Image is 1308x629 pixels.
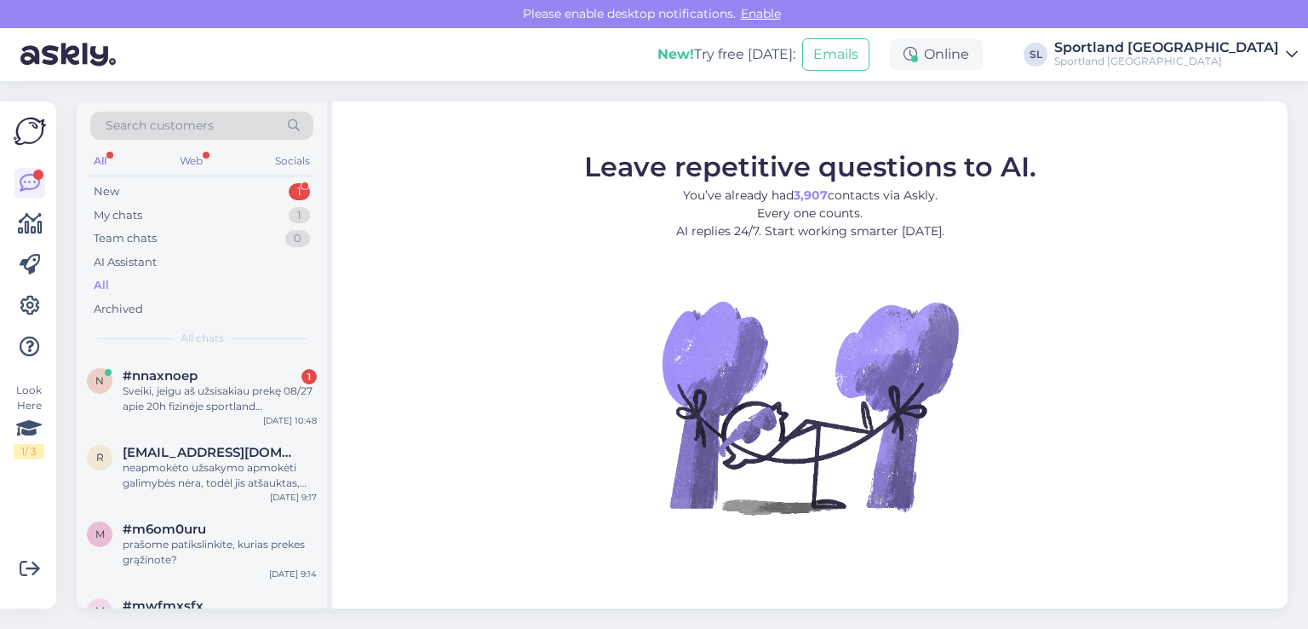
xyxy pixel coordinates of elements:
img: Askly Logo [14,115,46,147]
b: New! [657,46,694,62]
div: Sveiki, jeigu aš užsisakiau prekę 08/27 apie 20h fizinėje sportland parduotuvėje, ar man negalioj... [123,384,317,414]
span: Leave repetitive questions to AI. [584,149,1036,182]
img: No Chat active [657,253,963,560]
span: n [95,374,104,387]
div: My chats [94,207,142,224]
div: Sportland [GEOGRAPHIC_DATA] [1054,55,1279,68]
button: Emails [802,38,869,71]
span: #m6om0uru [123,522,206,537]
div: Socials [272,150,313,172]
div: Online [890,39,983,70]
div: All [94,277,109,294]
div: 1 [301,369,317,384]
div: [DATE] 10:48 [263,414,317,427]
div: New [94,183,119,200]
span: Search customers [106,117,214,135]
div: 1 [289,207,310,224]
span: Enable [736,6,786,21]
span: ritasimk@gmail.com [123,445,300,460]
div: Try free [DATE]: [657,44,795,65]
div: 0 [285,230,310,247]
div: Web [176,150,206,172]
div: 1 [289,183,310,200]
div: AI Assistant [94,254,157,271]
span: r [96,451,104,464]
a: Sportland [GEOGRAPHIC_DATA]Sportland [GEOGRAPHIC_DATA] [1054,41,1298,68]
div: Sportland [GEOGRAPHIC_DATA] [1054,41,1279,55]
span: #mwfmxsfx [123,598,204,614]
span: m [95,528,105,540]
span: #nnaxnoep [123,368,198,384]
p: You’ve already had contacts via Askly. Every one counts. AI replies 24/7. Start working smarter [... [584,186,1036,239]
div: [DATE] 9:14 [269,568,317,580]
div: [DATE] 9:17 [270,491,317,504]
span: All chats [181,331,224,346]
div: All [90,150,110,172]
div: Team chats [94,230,157,247]
div: SL [1024,43,1047,66]
div: neapmokėto užsakymo apmokėti galimybės nėra, todėl jis atšauktas, galite atlikti naują užsakymą [123,460,317,491]
div: 1 / 3 [14,444,44,459]
span: m [95,604,105,617]
b: 3,907 [794,187,828,202]
div: Look Here [14,383,44,459]
div: Archived [94,301,143,318]
div: prašome patikslinkite, kurias prekes grąžinote? [123,537,317,568]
